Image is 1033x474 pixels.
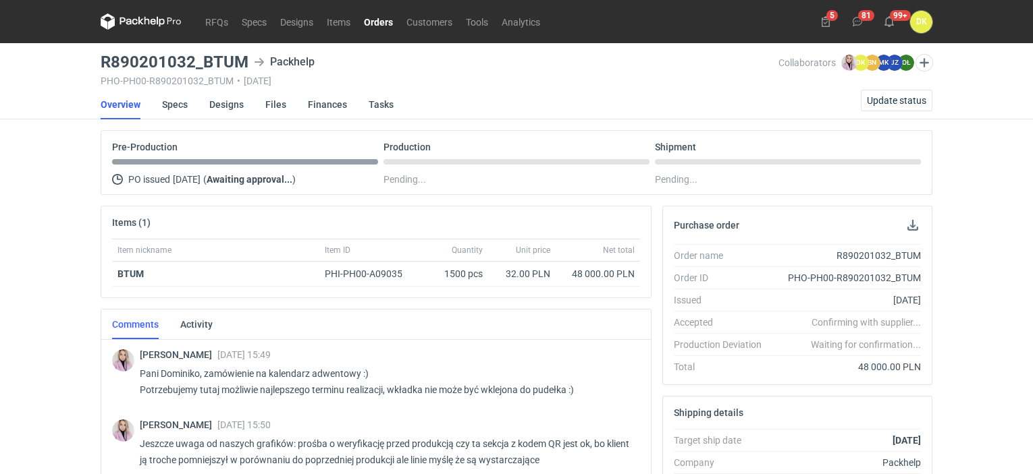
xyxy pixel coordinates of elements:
[674,360,772,374] div: Total
[265,90,286,119] a: Files
[198,13,235,30] a: RFQs
[674,338,772,351] div: Production Deviation
[878,11,900,32] button: 99+
[112,142,178,152] p: Pre-Production
[203,174,207,185] span: (
[383,142,431,152] p: Production
[674,220,739,231] h2: Purchase order
[237,76,240,86] span: •
[603,245,635,256] span: Net total
[254,54,315,70] div: Packhelp
[112,171,378,187] div: PO issued
[421,262,488,287] div: 1500 pcs
[162,90,188,119] a: Specs
[308,90,347,119] a: Finances
[864,55,880,71] figcaption: BN
[841,55,857,71] img: Klaudia Wiśniewska
[140,436,629,468] p: Jeszcze uwaga od naszych grafików: prośba o weryfikację przed produkcją czy ta sekcja z kodem QR ...
[112,309,159,339] a: Comments
[674,407,743,418] h2: Shipping details
[207,174,292,185] strong: Awaiting approval...
[140,349,217,360] span: [PERSON_NAME]
[369,90,394,119] a: Tasks
[101,13,182,30] svg: Packhelp Pro
[325,245,350,256] span: Item ID
[867,96,926,105] span: Update status
[674,456,772,469] div: Company
[861,90,932,111] button: Update status
[217,349,271,360] span: [DATE] 15:49
[674,293,772,307] div: Issued
[209,90,244,119] a: Designs
[140,365,629,398] p: Pani Dominiko, zamówienie na kalendarz adwentowy :) Potrzebujemy tutaj możliwie najlepszego termi...
[772,249,921,262] div: R890201032_BTUM
[495,13,547,30] a: Analytics
[325,267,415,280] div: PHI-PH00-A09035
[273,13,320,30] a: Designs
[400,13,459,30] a: Customers
[516,245,550,256] span: Unit price
[916,54,933,71] button: Edit collaborators
[772,293,921,307] div: [DATE]
[117,245,171,256] span: Item nickname
[180,309,213,339] a: Activity
[140,419,217,430] span: [PERSON_NAME]
[905,217,921,233] button: Download PO
[112,217,151,228] h2: Items (1)
[320,13,357,30] a: Items
[893,435,921,446] strong: [DATE]
[112,349,134,372] img: Klaudia Wiśniewska
[847,11,868,32] button: 81
[674,271,772,285] div: Order ID
[217,419,271,430] span: [DATE] 15:50
[494,267,550,280] div: 32.00 PLN
[101,54,248,70] h3: R890201032_BTUM
[853,55,869,71] figcaption: DK
[910,11,932,33] div: Dominika Kaczyńska
[674,316,772,329] div: Accepted
[910,11,932,33] button: DK
[117,268,144,279] a: BTUM
[674,249,772,262] div: Order name
[811,338,921,351] em: Waiting for confirmation...
[357,13,400,30] a: Orders
[452,245,483,256] span: Quantity
[459,13,495,30] a: Tools
[383,171,426,187] span: Pending...
[101,76,778,86] div: PHO-PH00-R890201032_BTUM [DATE]
[292,174,296,185] span: )
[876,55,892,71] figcaption: MK
[101,90,140,119] a: Overview
[886,55,903,71] figcaption: JZ
[173,171,201,187] span: [DATE]
[561,267,635,280] div: 48 000.00 PLN
[772,271,921,285] div: PHO-PH00-R890201032_BTUM
[772,360,921,374] div: 48 000.00 PLN
[898,55,914,71] figcaption: OŁ
[235,13,273,30] a: Specs
[655,142,696,152] p: Shipment
[674,434,772,447] div: Target ship date
[772,456,921,469] div: Packhelp
[812,317,921,328] em: Confirming with supplier...
[778,57,836,68] span: Collaborators
[655,171,921,187] div: Pending...
[112,419,134,442] img: Klaudia Wiśniewska
[815,11,837,32] button: 5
